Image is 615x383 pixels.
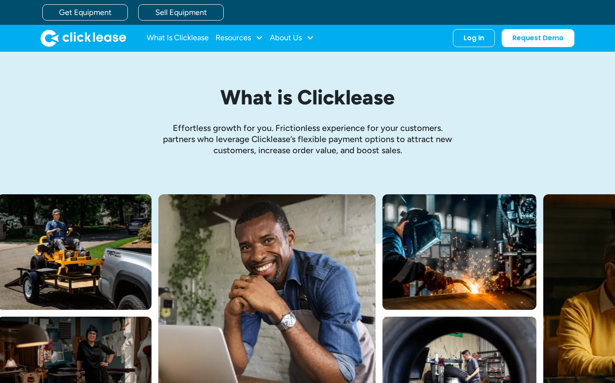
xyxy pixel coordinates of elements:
p: Effortless growth ﻿for you. Frictionless experience for your customers. partners who leverage Cli... [158,122,457,156]
a: Get Equipment [42,4,128,21]
img: A welder in a large mask working on a large pipe [382,194,536,310]
a: home [41,30,126,47]
a: Request Demo [502,29,574,47]
div: Log In [464,34,484,42]
a: What Is Clicklease [147,30,209,47]
div: Resources [216,30,263,47]
img: Clicklease logo [41,30,126,47]
div: About Us [270,30,314,47]
h1: What is Clicklease [106,86,509,109]
a: Sell Equipment [138,4,224,21]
